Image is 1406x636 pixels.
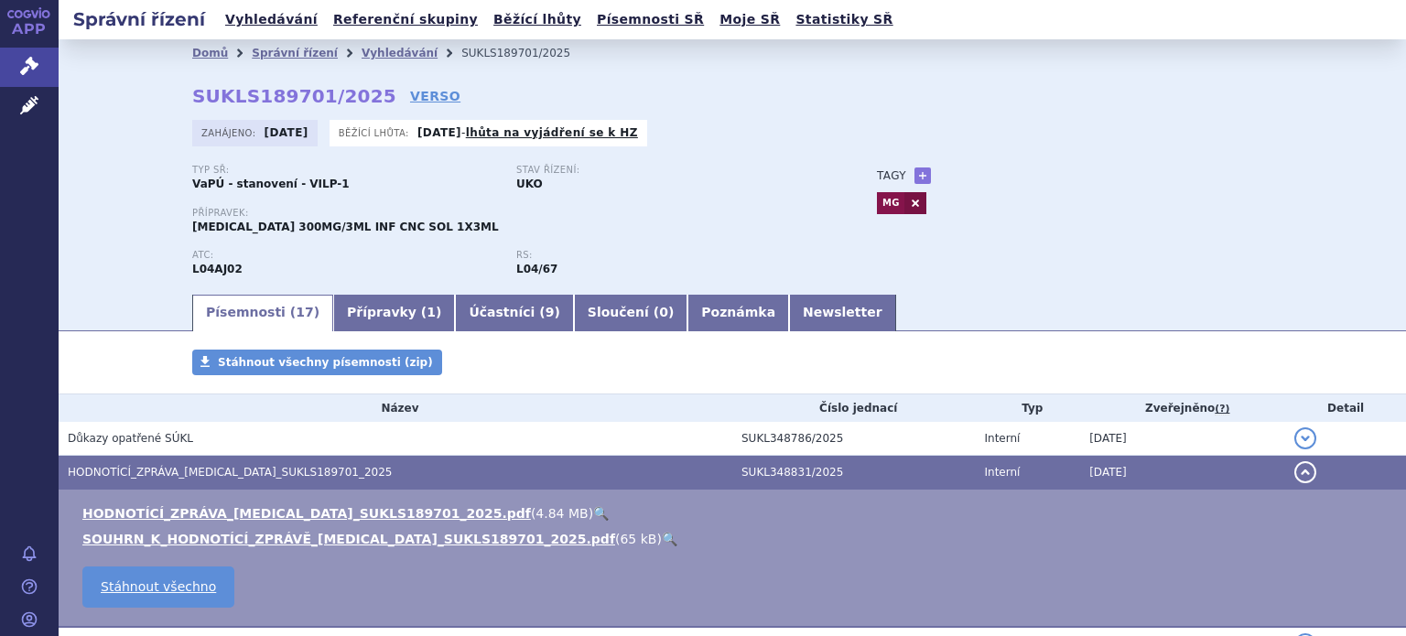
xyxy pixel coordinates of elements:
li: ( ) [82,504,1388,523]
a: 🔍 [593,506,609,521]
span: Zahájeno: [201,125,259,140]
span: 1 [427,305,436,319]
li: SUKLS189701/2025 [461,39,594,67]
span: HODNOTÍCÍ_ZPRÁVA_ULTOMIRIS_SUKLS189701_2025 [68,466,393,479]
li: ( ) [82,530,1388,548]
span: Stáhnout všechny písemnosti (zip) [218,356,433,369]
p: ATC: [192,250,498,261]
a: Statistiky SŘ [790,7,898,32]
span: 65 kB [620,532,656,546]
td: SUKL348786/2025 [732,422,975,456]
a: Vyhledávání [220,7,323,32]
p: Přípravek: [192,208,840,219]
a: Vyhledávání [362,47,438,59]
span: 17 [296,305,313,319]
span: 0 [659,305,668,319]
a: Správní řízení [252,47,338,59]
span: Důkazy opatřené SÚKL [68,432,193,445]
strong: VaPÚ - stanovení - VILP-1 [192,178,350,190]
th: Typ [975,394,1080,422]
a: Přípravky (1) [333,295,455,331]
a: Účastníci (9) [455,295,573,331]
a: Stáhnout všechny písemnosti (zip) [192,350,442,375]
abbr: (?) [1215,403,1229,415]
a: 🔍 [662,532,677,546]
strong: SUKLS189701/2025 [192,85,396,107]
a: Stáhnout všechno [82,566,234,608]
td: [DATE] [1080,422,1285,456]
span: 4.84 MB [535,506,588,521]
span: 9 [546,305,555,319]
span: Běžící lhůta: [339,125,413,140]
th: Číslo jednací [732,394,975,422]
a: Písemnosti (17) [192,295,333,331]
button: detail [1294,461,1316,483]
td: SUKL348831/2025 [732,456,975,490]
p: - [417,125,638,140]
th: Název [59,394,732,422]
a: SOUHRN_K_HODNOTÍCÍ_ZPRÁVĚ_[MEDICAL_DATA]_SUKLS189701_2025.pdf [82,532,615,546]
strong: UKO [516,178,543,190]
strong: [DATE] [417,126,461,139]
a: + [914,167,931,184]
button: detail [1294,427,1316,449]
a: MG [877,192,904,214]
a: Běžící lhůty [488,7,587,32]
h3: Tagy [877,165,906,187]
span: Interní [984,466,1020,479]
a: Newsletter [789,295,896,331]
a: HODNOTÍCÍ_ZPRÁVA_[MEDICAL_DATA]_SUKLS189701_2025.pdf [82,506,531,521]
th: Zveřejněno [1080,394,1285,422]
th: Detail [1285,394,1406,422]
td: [DATE] [1080,456,1285,490]
p: Stav řízení: [516,165,822,176]
p: Typ SŘ: [192,165,498,176]
a: Poznámka [687,295,789,331]
a: Moje SŘ [714,7,785,32]
span: [MEDICAL_DATA] 300MG/3ML INF CNC SOL 1X3ML [192,221,499,233]
a: lhůta na vyjádření se k HZ [466,126,638,139]
a: VERSO [410,87,460,105]
a: Písemnosti SŘ [591,7,709,32]
a: Sloučení (0) [574,295,687,331]
strong: RAVULIZUMAB [192,263,243,275]
a: Domů [192,47,228,59]
a: Referenční skupiny [328,7,483,32]
strong: [DATE] [265,126,308,139]
span: Interní [984,432,1020,445]
h2: Správní řízení [59,6,220,32]
p: RS: [516,250,822,261]
strong: ravulizumab [516,263,557,275]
